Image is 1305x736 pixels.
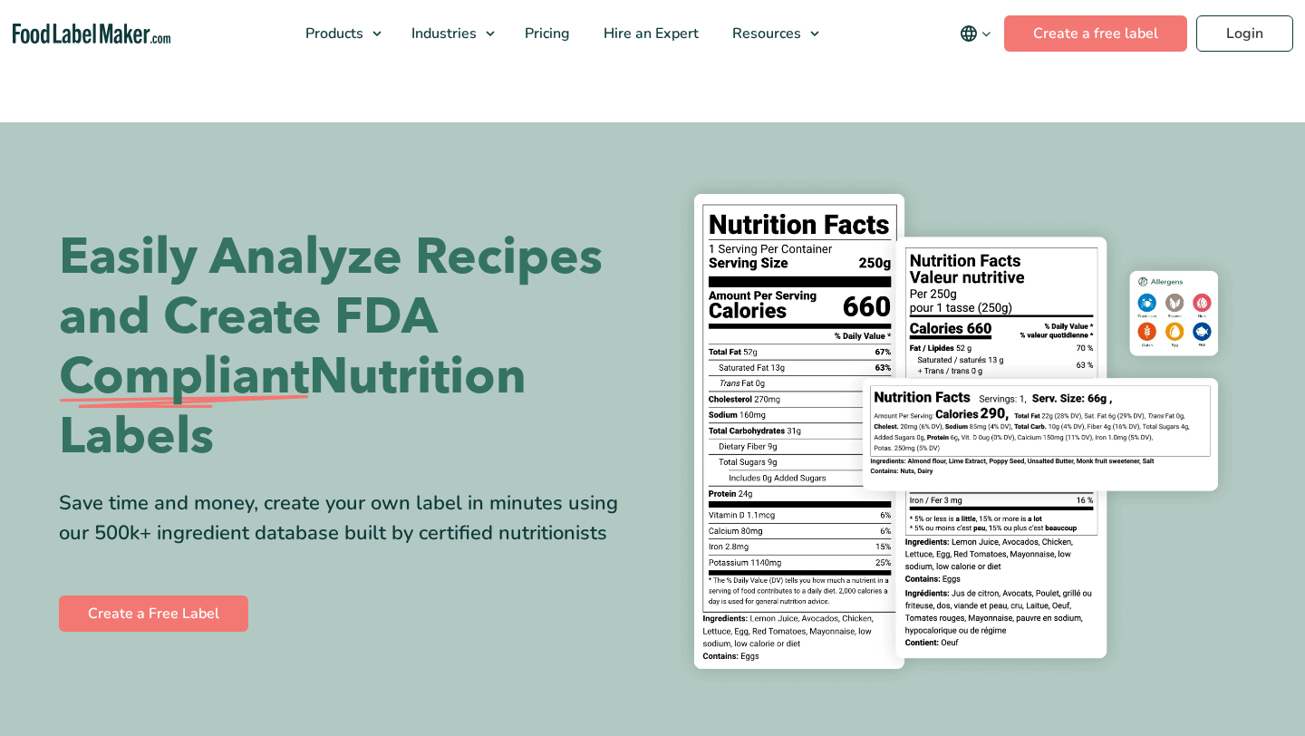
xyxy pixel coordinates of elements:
span: Industries [406,24,478,44]
span: Resources [727,24,803,44]
span: Products [300,24,365,44]
span: Pricing [519,24,572,44]
span: Compliant [59,347,309,407]
a: Create a Free Label [59,596,248,632]
a: Create a free label [1004,15,1187,52]
div: Save time and money, create your own label in minutes using our 500k+ ingredient database built b... [59,489,639,548]
span: Hire an Expert [598,24,701,44]
a: Login [1196,15,1293,52]
h1: Easily Analyze Recipes and Create FDA Nutrition Labels [59,228,639,467]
